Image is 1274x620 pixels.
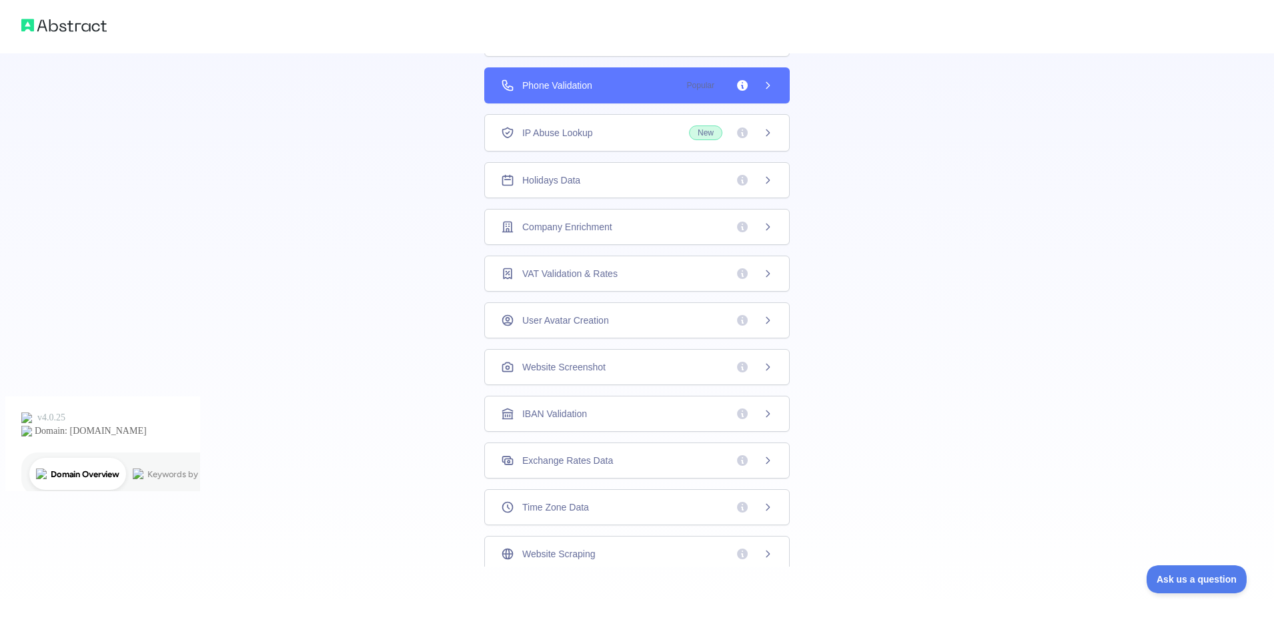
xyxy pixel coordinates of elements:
[522,360,606,374] span: Website Screenshot
[36,77,47,88] img: tab_domain_overview_orange.svg
[522,267,618,280] span: VAT Validation & Rates
[522,126,593,139] span: IP Abuse Lookup
[679,79,722,92] span: Popular
[522,314,609,327] span: User Avatar Creation
[21,35,32,45] img: website_grey.svg
[689,125,722,140] span: New
[37,21,65,32] div: v 4.0.25
[522,220,612,234] span: Company Enrichment
[133,77,143,88] img: tab_keywords_by_traffic_grey.svg
[522,454,613,467] span: Exchange Rates Data
[522,174,580,187] span: Holidays Data
[522,407,587,420] span: IBAN Validation
[51,79,119,87] div: Domain Overview
[1147,565,1247,593] iframe: Toggle Customer Support
[21,21,32,32] img: logo_orange.svg
[522,547,595,561] span: Website Scraping
[35,35,147,45] div: Domain: [DOMAIN_NAME]
[21,16,107,35] img: Abstract logo
[522,79,592,92] span: Phone Validation
[147,79,225,87] div: Keywords by Traffic
[522,501,589,514] span: Time Zone Data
